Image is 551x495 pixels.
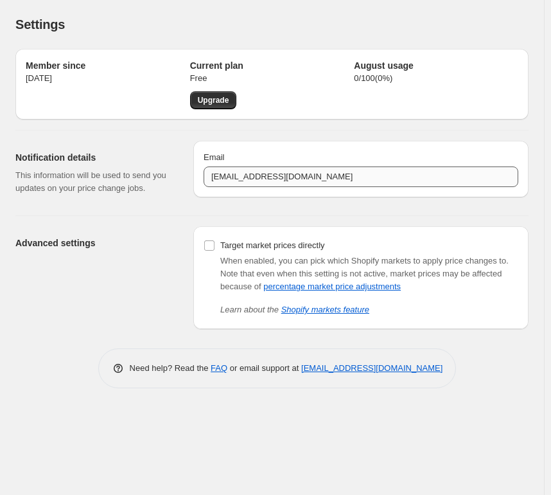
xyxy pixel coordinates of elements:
span: When enabled, you can pick which Shopify markets to apply price changes to. [220,256,509,265]
h2: Advanced settings [15,237,173,249]
i: Learn about the [220,305,369,314]
span: Email [204,152,225,162]
a: FAQ [211,363,227,373]
a: percentage market price adjustments [263,282,401,291]
p: [DATE] [26,72,190,85]
span: Upgrade [198,95,229,105]
span: Note that even when this setting is not active, market prices may be affected because of [220,269,502,291]
h2: Current plan [190,59,354,72]
h2: Member since [26,59,190,72]
span: Target market prices directly [220,240,325,250]
p: 0 / 100 ( 0 %) [354,72,518,85]
span: or email support at [227,363,301,373]
span: Need help? Read the [130,363,211,373]
a: Shopify markets feature [281,305,369,314]
a: [EMAIL_ADDRESS][DOMAIN_NAME] [301,363,442,373]
p: Free [190,72,354,85]
span: Settings [15,17,65,32]
p: This information will be used to send you updates on your price change jobs. [15,169,173,195]
a: Upgrade [190,91,237,109]
h2: August usage [354,59,518,72]
h2: Notification details [15,151,173,164]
